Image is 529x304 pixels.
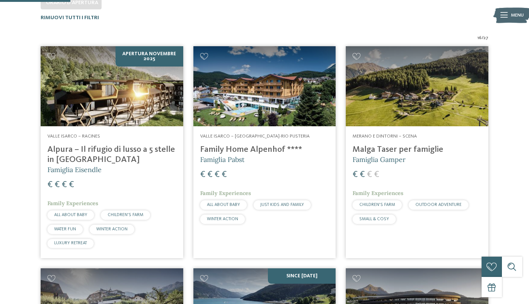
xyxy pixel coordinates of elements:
span: Family Experiences [353,190,403,197]
span: € [374,170,379,179]
span: € [69,180,74,189]
span: ALL ABOUT BABY [207,203,240,207]
span: Valle Isarco – Racines [47,134,100,139]
span: Family Experiences [47,200,98,207]
img: Cercate un hotel per famiglie? Qui troverete solo i migliori! [41,46,183,126]
span: Valle Isarco – [GEOGRAPHIC_DATA]-Rio Pusteria [200,134,310,139]
span: OUTDOOR ADVENTURE [415,203,462,207]
span: WINTER ACTION [207,217,238,221]
span: SMALL & COSY [359,217,389,221]
span: JUST KIDS AND FAMILY [260,203,304,207]
span: € [55,180,60,189]
span: € [360,170,365,179]
span: € [62,180,67,189]
span: ALL ABOUT BABY [54,213,87,217]
img: Family Home Alpenhof **** [193,46,336,126]
a: Cercate un hotel per famiglie? Qui troverete solo i migliori! Valle Isarco – [GEOGRAPHIC_DATA]-Ri... [193,46,336,258]
span: € [47,180,53,189]
span: CHILDREN’S FARM [108,213,143,217]
span: WINTER ACTION [96,227,128,231]
span: Famiglia Gamper [353,155,406,164]
span: € [222,170,227,179]
span: € [207,170,213,179]
a: Cercate un hotel per famiglie? Qui troverete solo i migliori! Apertura novembre 2025 Valle Isarco... [41,46,183,258]
h4: Malga Taser per famiglie [353,145,482,155]
span: € [367,170,372,179]
a: Cercate un hotel per famiglie? Qui troverete solo i migliori! Merano e dintorni – Scena Malga Tas... [346,46,488,258]
span: CHILDREN’S FARM [359,203,395,207]
span: / [482,35,483,41]
span: € [214,170,220,179]
span: 16 [477,35,482,41]
span: 27 [483,35,488,41]
img: Cercate un hotel per famiglie? Qui troverete solo i migliori! [346,46,488,126]
h4: Family Home Alpenhof **** [200,145,329,155]
span: Famiglia Eisendle [47,165,102,174]
span: LUXURY RETREAT [54,241,87,245]
span: Rimuovi tutti i filtri [41,15,99,20]
span: Famiglia Pabst [200,155,245,164]
span: € [200,170,205,179]
span: Merano e dintorni – Scena [353,134,417,139]
span: € [353,170,358,179]
span: Family Experiences [200,190,251,197]
span: WATER FUN [54,227,76,231]
h4: Alpura – Il rifugio di lusso a 5 stelle in [GEOGRAPHIC_DATA] [47,145,176,165]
